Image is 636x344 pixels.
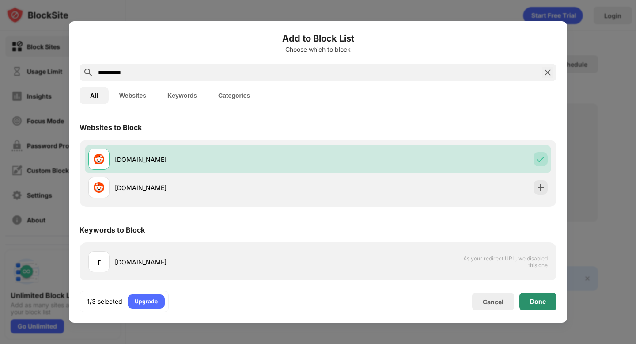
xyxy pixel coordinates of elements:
[457,255,548,268] span: As your redirect URL, we disabled this one
[208,87,261,104] button: Categories
[83,67,94,78] img: search.svg
[157,87,208,104] button: Keywords
[97,255,101,268] div: r
[530,298,546,305] div: Done
[135,297,158,306] div: Upgrade
[109,87,157,104] button: Websites
[79,46,556,53] div: Choose which to block
[115,183,318,192] div: [DOMAIN_NAME]
[115,257,318,267] div: [DOMAIN_NAME]
[79,226,145,234] div: Keywords to Block
[542,67,553,78] img: search-close
[79,123,142,132] div: Websites to Block
[94,154,104,164] img: favicons
[94,182,104,193] img: favicons
[115,155,318,164] div: [DOMAIN_NAME]
[87,297,122,306] div: 1/3 selected
[483,298,503,306] div: Cancel
[79,32,556,45] h6: Add to Block List
[79,87,109,104] button: All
